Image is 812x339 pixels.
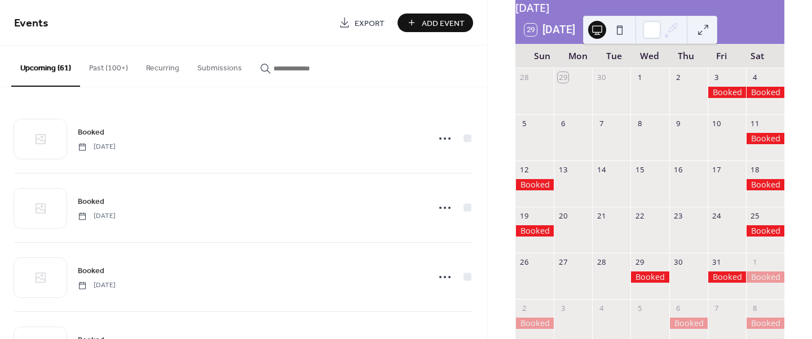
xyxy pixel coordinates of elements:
[596,164,606,175] div: 14
[635,72,645,82] div: 1
[750,72,760,82] div: 4
[515,318,554,329] div: Booked
[519,72,529,82] div: 28
[746,133,784,144] div: Booked
[596,211,606,221] div: 21
[78,264,104,277] a: Booked
[746,225,784,237] div: Booked
[739,44,775,68] div: Sat
[704,44,740,68] div: Fri
[712,304,722,314] div: 7
[596,72,606,82] div: 30
[558,72,568,82] div: 29
[712,164,722,175] div: 17
[78,127,104,139] span: Booked
[519,164,529,175] div: 12
[558,304,568,314] div: 3
[750,211,760,221] div: 25
[520,21,579,39] button: 29[DATE]
[515,225,554,237] div: Booked
[558,257,568,267] div: 27
[635,211,645,221] div: 22
[355,17,385,29] span: Export
[14,12,48,34] span: Events
[78,280,116,291] span: [DATE]
[78,265,104,277] span: Booked
[746,179,784,190] div: Booked
[746,271,784,283] div: Booked
[712,257,722,267] div: 31
[630,271,669,283] div: Booked
[188,46,251,86] button: Submissions
[635,304,645,314] div: 5
[515,179,554,190] div: Booked
[78,196,104,208] span: Booked
[596,257,606,267] div: 28
[80,46,137,86] button: Past (100+)
[750,304,760,314] div: 8
[398,14,473,32] button: Add Event
[673,164,683,175] div: 16
[596,118,606,128] div: 7
[750,118,760,128] div: 11
[673,304,683,314] div: 6
[519,257,529,267] div: 26
[519,211,529,221] div: 19
[712,118,722,128] div: 10
[746,318,784,329] div: Booked
[558,164,568,175] div: 13
[750,257,760,267] div: 1
[635,257,645,267] div: 29
[558,211,568,221] div: 20
[78,142,116,152] span: [DATE]
[673,72,683,82] div: 2
[519,304,529,314] div: 2
[668,44,704,68] div: Thu
[78,195,104,208] a: Booked
[596,44,632,68] div: Tue
[712,211,722,221] div: 24
[330,14,393,32] a: Export
[137,46,188,86] button: Recurring
[519,118,529,128] div: 5
[11,46,80,87] button: Upcoming (61)
[673,118,683,128] div: 9
[558,118,568,128] div: 6
[708,87,746,98] div: Booked
[673,257,683,267] div: 30
[632,44,668,68] div: Wed
[669,318,708,329] div: Booked
[746,87,784,98] div: Booked
[635,164,645,175] div: 15
[422,17,465,29] span: Add Event
[712,72,722,82] div: 3
[561,44,597,68] div: Mon
[635,118,645,128] div: 8
[708,271,746,283] div: Booked
[78,211,116,221] span: [DATE]
[750,164,760,175] div: 18
[78,126,104,139] a: Booked
[524,44,561,68] div: Sun
[596,304,606,314] div: 4
[673,211,683,221] div: 23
